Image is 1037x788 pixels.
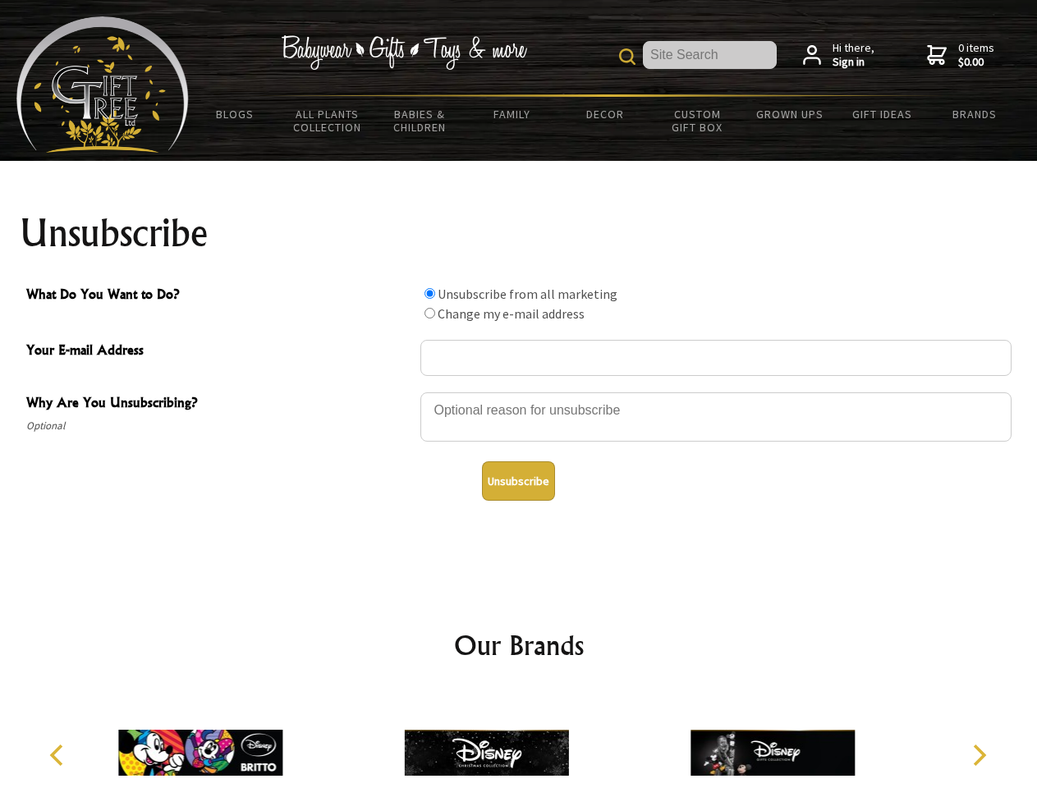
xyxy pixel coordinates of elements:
[833,41,874,70] span: Hi there,
[929,97,1021,131] a: Brands
[282,97,374,144] a: All Plants Collection
[424,288,435,299] input: What Do You Want to Do?
[16,16,189,153] img: Babyware - Gifts - Toys and more...
[803,41,874,70] a: Hi there,Sign in
[961,737,997,773] button: Next
[189,97,282,131] a: BLOGS
[438,305,585,322] label: Change my e-mail address
[420,340,1012,376] input: Your E-mail Address
[424,308,435,318] input: What Do You Want to Do?
[619,48,636,65] img: product search
[558,97,651,131] a: Decor
[374,97,466,144] a: Babies & Children
[466,97,559,131] a: Family
[438,286,617,302] label: Unsubscribe from all marketing
[836,97,929,131] a: Gift Ideas
[482,461,555,501] button: Unsubscribe
[26,340,412,364] span: Your E-mail Address
[41,737,77,773] button: Previous
[643,41,777,69] input: Site Search
[26,284,412,308] span: What Do You Want to Do?
[927,41,994,70] a: 0 items$0.00
[281,35,527,70] img: Babywear - Gifts - Toys & more
[651,97,744,144] a: Custom Gift Box
[26,416,412,436] span: Optional
[833,55,874,70] strong: Sign in
[958,40,994,70] span: 0 items
[420,392,1012,442] textarea: Why Are You Unsubscribing?
[26,392,412,416] span: Why Are You Unsubscribing?
[958,55,994,70] strong: $0.00
[743,97,836,131] a: Grown Ups
[33,625,1005,665] h2: Our Brands
[20,213,1018,253] h1: Unsubscribe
